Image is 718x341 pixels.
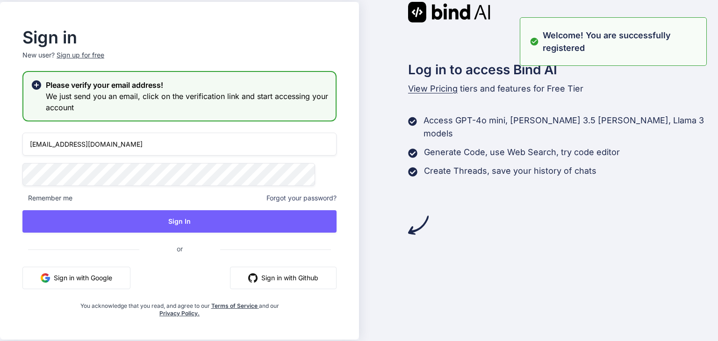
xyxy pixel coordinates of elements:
p: tiers and features for Free Tier [408,82,718,95]
a: Terms of Service [211,302,259,309]
h2: Sign in [22,30,337,45]
p: Create Threads, save your history of chats [424,164,596,178]
a: Privacy Policy. [159,310,200,317]
p: Welcome! You are successfully registered [543,29,701,54]
h2: Log in to access Bind AI [408,60,718,79]
span: View Pricing [408,84,458,93]
span: or [139,237,220,260]
h3: We just send you an email, click on the verification link and start accessing your account [46,91,328,113]
p: Generate Code, use Web Search, try code editor [424,146,620,159]
div: Sign up for free [57,50,104,60]
img: github [248,273,258,283]
span: Remember me [22,193,72,203]
img: google [41,273,50,283]
img: Bind AI logo [408,2,490,22]
img: alert [530,29,539,54]
input: Login or Email [22,133,337,156]
h2: Please verify your email address! [46,79,328,91]
button: Sign In [22,210,337,233]
button: Sign in with Github [230,267,337,289]
div: You acknowledge that you read, and agree to our and our [75,297,284,317]
span: Forgot your password? [266,193,337,203]
p: New user? [22,50,337,71]
p: Access GPT-4o mini, [PERSON_NAME] 3.5 [PERSON_NAME], Llama 3 models [424,114,718,140]
img: arrow [408,215,429,235]
button: Sign in with Google [22,267,130,289]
